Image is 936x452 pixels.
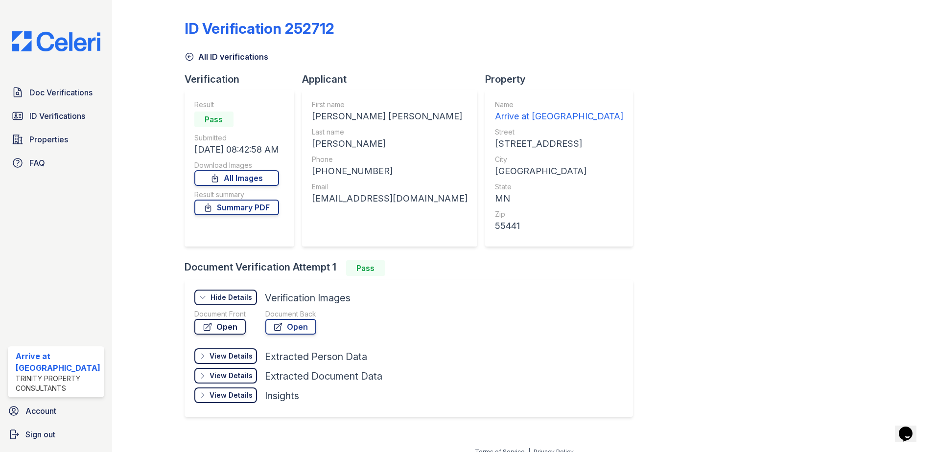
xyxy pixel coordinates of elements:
[312,164,468,178] div: [PHONE_NUMBER]
[8,106,104,126] a: ID Verifications
[495,110,623,123] div: Arrive at [GEOGRAPHIC_DATA]
[194,170,279,186] a: All Images
[16,374,100,393] div: Trinity Property Consultants
[312,110,468,123] div: [PERSON_NAME] [PERSON_NAME]
[194,112,234,127] div: Pass
[8,130,104,149] a: Properties
[312,192,468,205] div: [EMAIL_ADDRESS][DOMAIN_NAME]
[194,190,279,200] div: Result summary
[4,401,108,421] a: Account
[495,137,623,151] div: [STREET_ADDRESS]
[29,87,93,98] span: Doc Verifications
[495,219,623,233] div: 55441
[185,51,268,63] a: All ID verifications
[194,319,246,335] a: Open
[312,127,468,137] div: Last name
[895,413,926,442] iframe: chat widget
[312,137,468,151] div: [PERSON_NAME]
[265,291,351,305] div: Verification Images
[265,319,316,335] a: Open
[194,200,279,215] a: Summary PDF
[29,110,85,122] span: ID Verifications
[194,160,279,170] div: Download Images
[185,260,641,276] div: Document Verification Attempt 1
[495,164,623,178] div: [GEOGRAPHIC_DATA]
[8,153,104,173] a: FAQ
[194,133,279,143] div: Submitted
[4,425,108,444] a: Sign out
[265,309,316,319] div: Document Back
[312,100,468,110] div: First name
[346,260,385,276] div: Pass
[210,371,253,381] div: View Details
[185,72,302,86] div: Verification
[495,100,623,123] a: Name Arrive at [GEOGRAPHIC_DATA]
[211,293,252,302] div: Hide Details
[265,369,382,383] div: Extracted Document Data
[495,182,623,192] div: State
[495,155,623,164] div: City
[8,83,104,102] a: Doc Verifications
[495,192,623,205] div: MN
[4,31,108,51] img: CE_Logo_Blue-a8612792a0a2168367f1c8372b55b34899dd931a85d93a1a3d3e32e68fde9ad4.png
[25,405,56,417] span: Account
[25,429,55,440] span: Sign out
[16,350,100,374] div: Arrive at [GEOGRAPHIC_DATA]
[29,134,68,145] span: Properties
[485,72,641,86] div: Property
[194,309,246,319] div: Document Front
[194,143,279,157] div: [DATE] 08:42:58 AM
[194,100,279,110] div: Result
[29,157,45,169] span: FAQ
[495,100,623,110] div: Name
[312,155,468,164] div: Phone
[312,182,468,192] div: Email
[265,350,367,363] div: Extracted Person Data
[210,351,253,361] div: View Details
[495,127,623,137] div: Street
[495,209,623,219] div: Zip
[265,389,299,403] div: Insights
[302,72,485,86] div: Applicant
[185,20,334,37] div: ID Verification 252712
[210,390,253,400] div: View Details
